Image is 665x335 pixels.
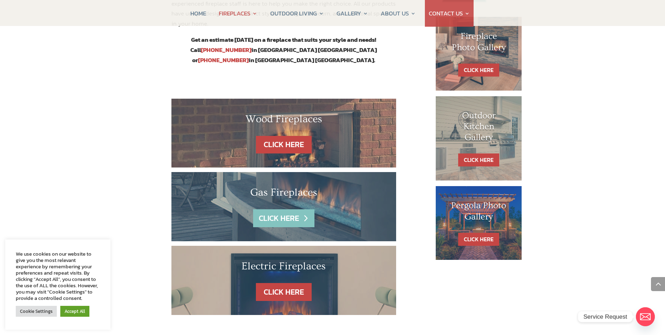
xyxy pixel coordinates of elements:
a: Accept All [60,306,89,317]
h2: Electric Fireplaces [192,260,375,276]
a: [PHONE_NUMBER] [201,45,251,54]
a: CLICK HERE [458,64,499,77]
a: CLICK HERE [458,233,499,246]
a: [PHONE_NUMBER] [198,55,249,65]
a: CLICK HERE [256,136,312,154]
h1: Pergola Photo Gallery [450,200,508,225]
a: Email [636,307,655,326]
h1: Fireplace Photo Gallery [450,31,508,56]
h1: Outdoor Kitchen Gallery [450,110,508,147]
strong: Get an estimate [DATE] on a fireplace that suits your style and needs! Call in [GEOGRAPHIC_DATA] ... [190,35,377,65]
a: Cookie Settings [16,306,57,317]
h2: Gas Fireplaces [192,186,375,202]
a: CLICK HERE [458,153,499,166]
h2: Wood Fireplaces [192,113,375,129]
a: CLICK HERE [253,209,314,227]
a: CLICK HERE [256,283,312,301]
div: We use cookies on our website to give you the most relevant experience by remembering your prefer... [16,251,100,301]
